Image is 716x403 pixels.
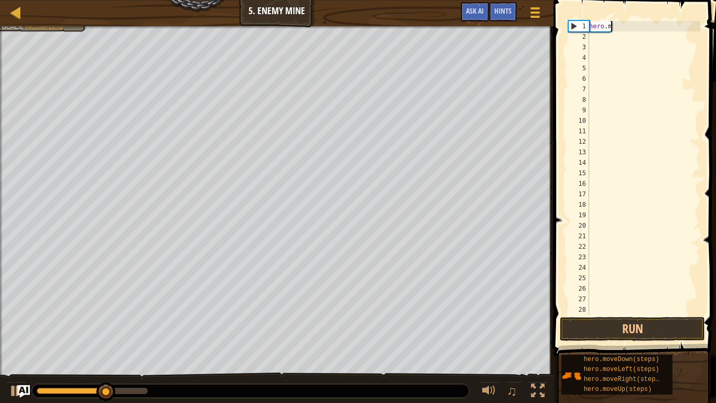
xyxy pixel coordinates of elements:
div: 11 [568,126,589,136]
span: Hints [494,6,512,16]
span: hero.moveRight(steps) [584,376,663,383]
div: 27 [568,294,589,304]
div: 4 [568,52,589,63]
div: 21 [568,231,589,241]
span: Ask AI [466,6,484,16]
div: 19 [568,210,589,220]
div: 6 [568,73,589,84]
div: 24 [568,262,589,273]
div: 12 [568,136,589,147]
span: hero.moveDown(steps) [584,356,659,363]
button: Ask AI [17,385,30,398]
div: 16 [568,178,589,189]
button: ♫ [505,381,523,403]
div: 3 [568,42,589,52]
div: 22 [568,241,589,252]
div: 1 [569,21,589,31]
button: Run [560,317,705,341]
span: ♫ [507,383,517,399]
div: 29 [568,315,589,325]
div: 5 [568,63,589,73]
div: 18 [568,199,589,210]
div: 2 [568,31,589,42]
button: Adjust volume [479,381,500,403]
button: Show game menu [522,2,548,27]
div: 7 [568,84,589,94]
div: 8 [568,94,589,105]
div: 20 [568,220,589,231]
button: Ask AI [461,2,489,22]
div: 13 [568,147,589,157]
div: 10 [568,115,589,126]
div: 28 [568,304,589,315]
div: 17 [568,189,589,199]
span: hero.moveUp(steps) [584,386,652,393]
div: 15 [568,168,589,178]
button: Toggle fullscreen [527,381,548,403]
div: 25 [568,273,589,283]
div: 26 [568,283,589,294]
div: 9 [568,105,589,115]
div: 14 [568,157,589,168]
button: Ctrl + P: Play [5,381,26,403]
span: hero.moveLeft(steps) [584,366,659,373]
img: portrait.png [561,366,581,386]
div: 23 [568,252,589,262]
